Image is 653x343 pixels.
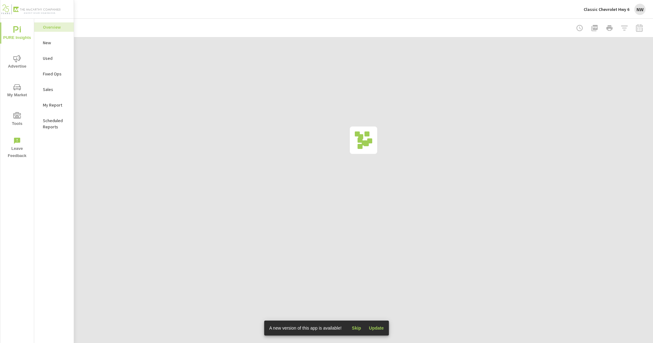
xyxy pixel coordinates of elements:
div: nav menu [0,19,34,162]
p: Sales [43,86,69,93]
div: Overview [34,22,74,32]
span: Advertise [2,55,32,70]
p: My Report [43,102,69,108]
span: PURE Insights [2,26,32,41]
div: Scheduled Reports [34,116,74,131]
div: Fixed Ops [34,69,74,79]
div: NW [634,4,646,15]
p: Fixed Ops [43,71,69,77]
p: New [43,40,69,46]
span: Leave Feedback [2,137,32,160]
button: Update [366,323,386,333]
span: A new version of this app is available! [269,326,342,331]
div: New [34,38,74,47]
span: My Market [2,83,32,99]
div: My Report [34,100,74,110]
button: Skip [346,323,366,333]
p: Scheduled Reports [43,117,69,130]
p: Overview [43,24,69,30]
span: Update [369,325,384,331]
div: Sales [34,85,74,94]
div: Used [34,54,74,63]
span: Tools [2,112,32,127]
span: Skip [349,325,364,331]
p: Used [43,55,69,61]
p: Classic Chevrolet Hwy 6 [584,7,629,12]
